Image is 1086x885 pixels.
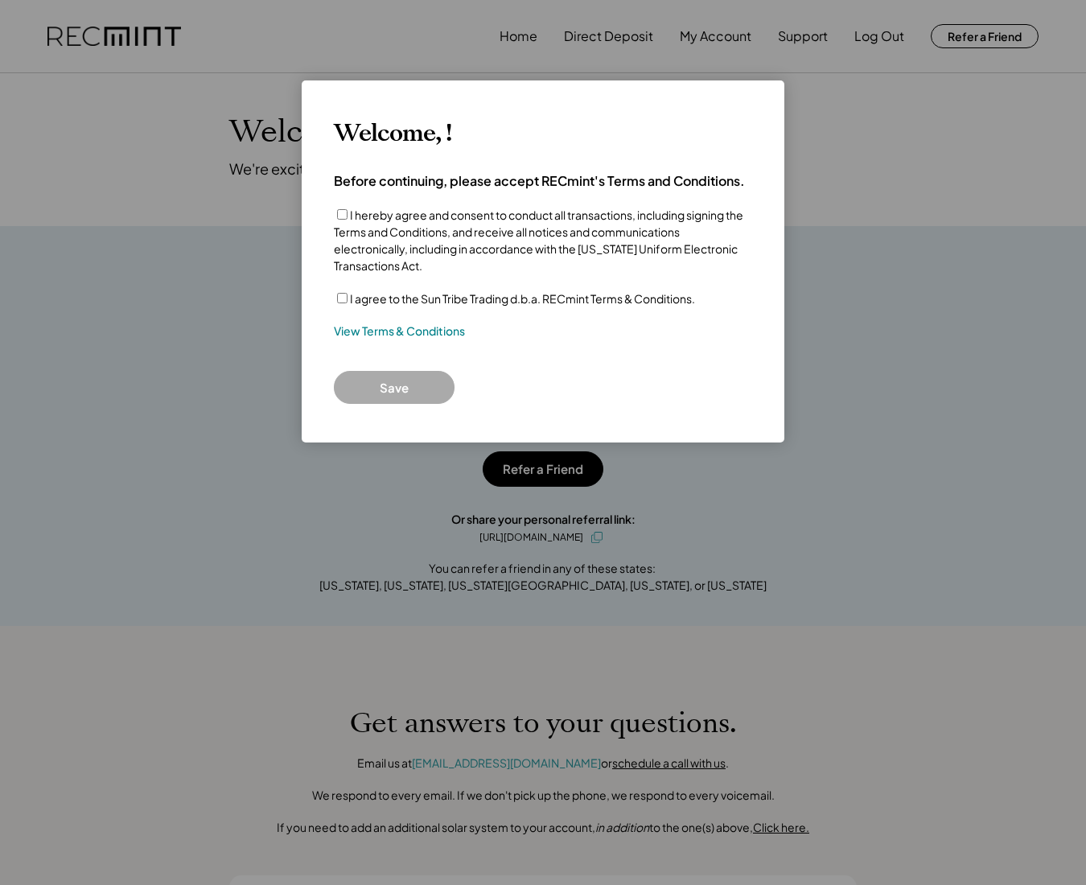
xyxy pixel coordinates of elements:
[334,119,451,148] h3: Welcome, !
[334,208,743,273] label: I hereby agree and consent to conduct all transactions, including signing the Terms and Condition...
[334,172,745,190] h4: Before continuing, please accept RECmint's Terms and Conditions.
[334,323,465,340] a: View Terms & Conditions
[334,371,455,404] button: Save
[350,291,695,306] label: I agree to the Sun Tribe Trading d.b.a. RECmint Terms & Conditions.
